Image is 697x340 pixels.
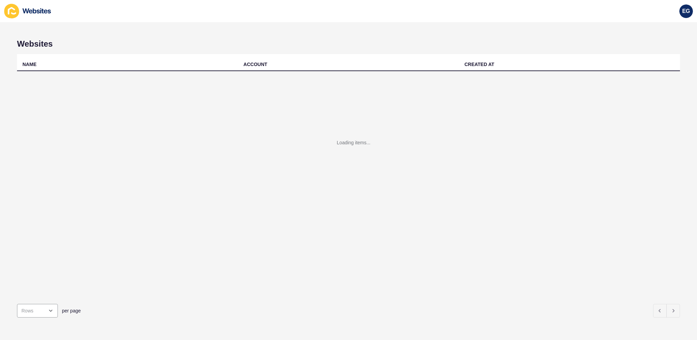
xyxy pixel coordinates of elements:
[337,139,371,146] div: Loading items...
[17,304,58,318] div: open menu
[243,61,267,68] div: ACCOUNT
[465,61,495,68] div: CREATED AT
[62,307,81,314] span: per page
[17,39,680,49] h1: Websites
[22,61,36,68] div: NAME
[682,8,690,15] span: EG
